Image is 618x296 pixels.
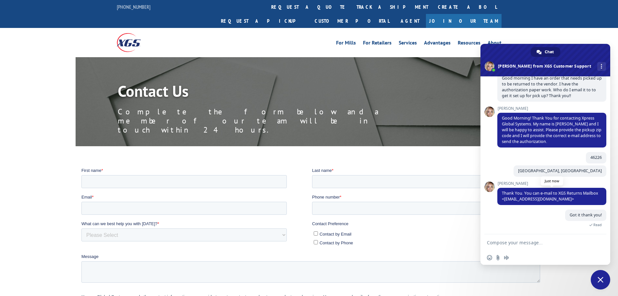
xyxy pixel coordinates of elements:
[502,115,601,144] span: Good Morning! Thank You for contacting Xpress Global Systems. My name is [PERSON_NAME] and I will...
[426,14,502,28] a: Join Our Team
[424,40,451,47] a: Advantages
[117,4,151,10] a: [PHONE_NUMBER]
[336,40,356,47] a: For Mills
[591,270,610,290] a: Close chat
[118,83,410,102] h1: Contact Us
[497,106,606,111] span: [PERSON_NAME]
[488,40,502,47] a: About
[487,255,492,260] span: Insert an emoji
[118,107,410,135] p: Complete the form below and a member of our team will be in touch within 24 hours.
[518,168,602,174] span: [GEOGRAPHIC_DATA], [GEOGRAPHIC_DATA]
[399,40,417,47] a: Services
[504,255,509,260] span: Audio message
[502,190,598,202] span: Thank You. You can e-mail to XGS Returns Mailbox <[EMAIL_ADDRESS][DOMAIN_NAME]>
[593,223,602,227] span: Read
[545,47,554,57] span: Chat
[570,212,602,218] span: Got it thank you!
[394,14,426,28] a: Agent
[497,181,606,186] span: [PERSON_NAME]
[458,40,480,47] a: Resources
[502,75,602,98] span: Good morning I have an order that needs picked up to be returned to the vendor. I have the author...
[216,14,310,28] a: Request a pickup
[531,47,560,57] a: Chat
[310,14,394,28] a: Customer Portal
[487,234,591,251] textarea: Compose your message...
[363,40,392,47] a: For Retailers
[495,255,501,260] span: Send a file
[590,155,602,160] span: 46226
